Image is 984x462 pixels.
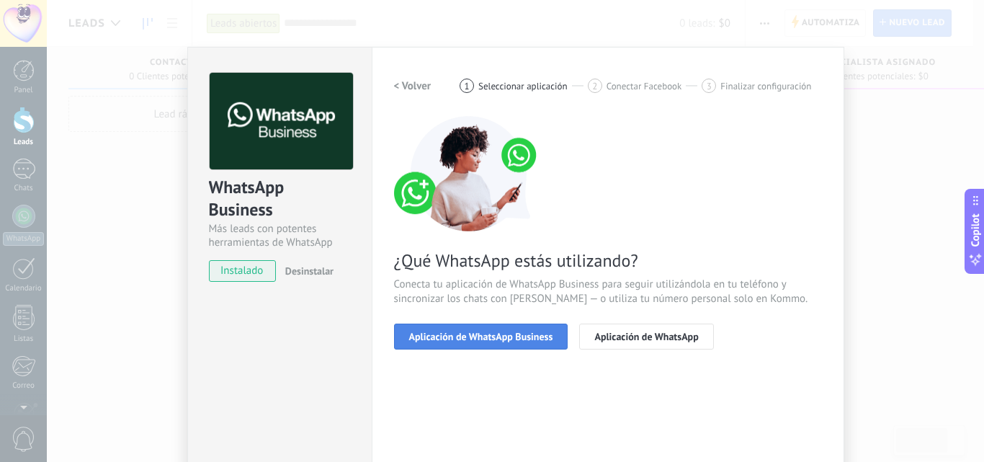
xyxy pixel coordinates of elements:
[209,176,351,222] div: WhatsApp Business
[210,73,353,170] img: logo_main.png
[394,249,822,272] span: ¿Qué WhatsApp estás utilizando?
[394,277,822,306] span: Conecta tu aplicación de WhatsApp Business para seguir utilizándola en tu teléfono y sincronizar ...
[279,260,334,282] button: Desinstalar
[465,80,470,92] span: 1
[968,213,983,246] span: Copilot
[210,260,275,282] span: instalado
[285,265,334,277] span: Desinstalar
[394,73,431,99] button: < Volver
[394,79,431,93] h2: < Volver
[394,324,568,350] button: Aplicación de WhatsApp Business
[594,332,698,342] span: Aplicación de WhatsApp
[394,116,545,231] img: connect number
[478,81,568,92] span: Seleccionar aplicación
[607,81,682,92] span: Conectar Facebook
[579,324,713,350] button: Aplicación de WhatsApp
[592,80,597,92] span: 2
[707,80,712,92] span: 3
[209,222,351,249] div: Más leads con potentes herramientas de WhatsApp
[720,81,811,92] span: Finalizar configuración
[409,332,553,342] span: Aplicación de WhatsApp Business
